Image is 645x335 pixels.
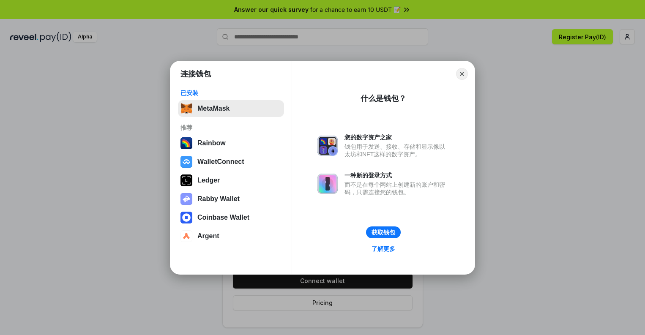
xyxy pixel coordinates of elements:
div: MetaMask [197,105,230,112]
img: svg+xml,%3Csvg%20xmlns%3D%22http%3A%2F%2Fwww.w3.org%2F2000%2Fsvg%22%20width%3D%2228%22%20height%3... [180,174,192,186]
h1: 连接钱包 [180,69,211,79]
img: svg+xml,%3Csvg%20width%3D%2228%22%20height%3D%2228%22%20viewBox%3D%220%200%2028%2028%22%20fill%3D... [180,156,192,168]
button: WalletConnect [178,153,284,170]
img: svg+xml,%3Csvg%20width%3D%2228%22%20height%3D%2228%22%20viewBox%3D%220%200%2028%2028%22%20fill%3D... [180,212,192,223]
div: 您的数字资产之家 [344,133,449,141]
img: svg+xml,%3Csvg%20fill%3D%22none%22%20height%3D%2233%22%20viewBox%3D%220%200%2035%2033%22%20width%... [180,103,192,114]
div: 推荐 [180,124,282,131]
div: 了解更多 [372,245,395,253]
div: Ledger [197,177,220,184]
div: Coinbase Wallet [197,214,249,221]
button: MetaMask [178,100,284,117]
img: svg+xml,%3Csvg%20width%3D%2228%22%20height%3D%2228%22%20viewBox%3D%220%200%2028%2028%22%20fill%3D... [180,230,192,242]
div: 而不是在每个网站上创建新的账户和密码，只需连接您的钱包。 [344,181,449,196]
button: Coinbase Wallet [178,209,284,226]
button: 获取钱包 [366,226,401,238]
div: WalletConnect [197,158,244,166]
div: 获取钱包 [372,229,395,236]
div: 已安装 [180,89,282,97]
img: svg+xml,%3Csvg%20width%3D%22120%22%20height%3D%22120%22%20viewBox%3D%220%200%20120%20120%22%20fil... [180,137,192,149]
button: Ledger [178,172,284,189]
div: 一种新的登录方式 [344,172,449,179]
button: Close [456,68,468,80]
button: Rainbow [178,135,284,152]
div: Argent [197,232,219,240]
button: Rabby Wallet [178,191,284,207]
div: 钱包用于发送、接收、存储和显示像以太坊和NFT这样的数字资产。 [344,143,449,158]
button: Argent [178,228,284,245]
img: svg+xml,%3Csvg%20xmlns%3D%22http%3A%2F%2Fwww.w3.org%2F2000%2Fsvg%22%20fill%3D%22none%22%20viewBox... [180,193,192,205]
img: svg+xml,%3Csvg%20xmlns%3D%22http%3A%2F%2Fwww.w3.org%2F2000%2Fsvg%22%20fill%3D%22none%22%20viewBox... [317,174,338,194]
a: 了解更多 [366,243,400,254]
div: Rainbow [197,139,226,147]
div: Rabby Wallet [197,195,240,203]
div: 什么是钱包？ [361,93,406,103]
img: svg+xml,%3Csvg%20xmlns%3D%22http%3A%2F%2Fwww.w3.org%2F2000%2Fsvg%22%20fill%3D%22none%22%20viewBox... [317,136,338,156]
